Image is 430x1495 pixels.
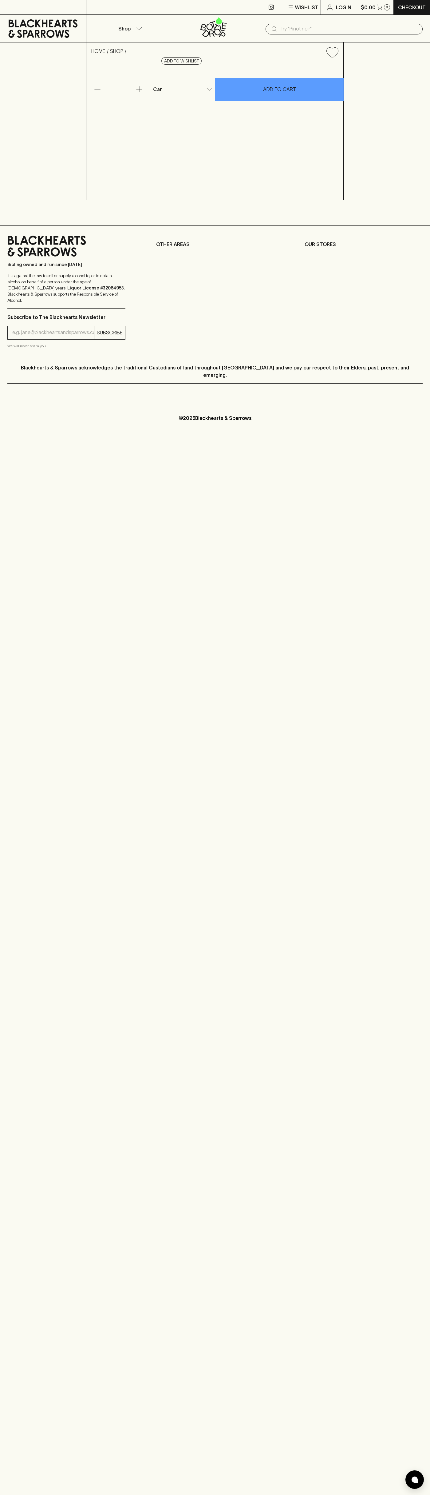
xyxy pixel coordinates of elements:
button: SUBSCRIBE [94,326,125,339]
p: $0.00 [361,4,376,11]
img: 24898.png [86,63,343,200]
p: Blackhearts & Sparrows acknowledges the traditional Custodians of land throughout [GEOGRAPHIC_DAT... [12,364,418,379]
p: It is against the law to sell or supply alcohol to, or to obtain alcohol on behalf of a person un... [7,273,125,303]
p: 0 [386,6,388,9]
p: Login [336,4,351,11]
p: ADD TO CART [263,86,296,93]
input: e.g. jane@blackheartsandsparrows.com.au [12,328,94,337]
strong: Liquor License #32064953 [67,285,124,290]
div: Can [151,83,215,95]
p: Wishlist [295,4,318,11]
p: SUBSCRIBE [97,329,123,336]
p: Subscribe to The Blackhearts Newsletter [7,313,125,321]
p: OUR STORES [305,241,423,248]
a: HOME [91,48,105,54]
p: OTHER AREAS [156,241,274,248]
button: Add to wishlist [324,45,341,61]
img: bubble-icon [412,1477,418,1483]
p: Checkout [398,4,426,11]
button: Shop [86,15,172,42]
p: Sibling owned and run since [DATE] [7,261,125,268]
input: Try "Pinot noir" [280,24,418,34]
p: Can [153,86,163,93]
p: Shop [118,25,131,32]
a: SHOP [110,48,123,54]
p: We will never spam you [7,343,125,349]
button: ADD TO CART [215,78,344,101]
button: Add to wishlist [161,57,202,65]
